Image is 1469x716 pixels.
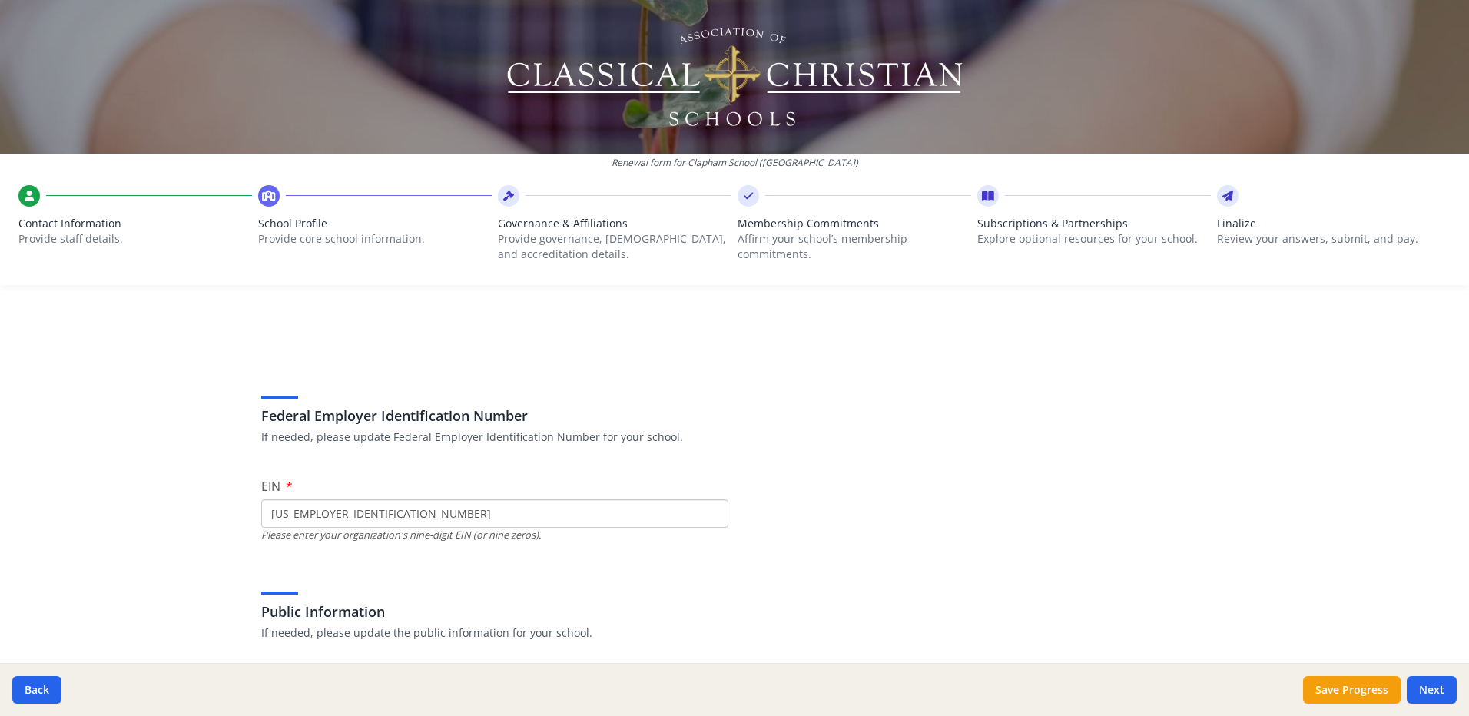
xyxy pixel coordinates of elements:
[261,405,1208,426] h3: Federal Employer Identification Number
[261,601,1208,622] h3: Public Information
[258,231,492,247] p: Provide core school information.
[738,231,971,262] p: Affirm your school’s membership commitments.
[261,429,1208,445] p: If needed, please update Federal Employer Identification Number for your school.
[505,23,965,131] img: Logo
[12,676,61,704] button: Back
[977,231,1211,247] p: Explore optional resources for your school.
[261,625,1208,641] p: If needed, please update the public information for your school.
[261,478,280,495] span: EIN
[18,231,252,247] p: Provide staff details.
[977,216,1211,231] span: Subscriptions & Partnerships
[258,216,492,231] span: School Profile
[498,216,731,231] span: Governance & Affiliations
[1217,231,1451,247] p: Review your answers, submit, and pay.
[1407,676,1457,704] button: Next
[18,216,252,231] span: Contact Information
[261,528,728,542] div: Please enter your organization's nine-digit EIN (or nine zeros).
[1217,216,1451,231] span: Finalize
[498,231,731,262] p: Provide governance, [DEMOGRAPHIC_DATA], and accreditation details.
[1303,676,1401,704] button: Save Progress
[738,216,971,231] span: Membership Commitments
